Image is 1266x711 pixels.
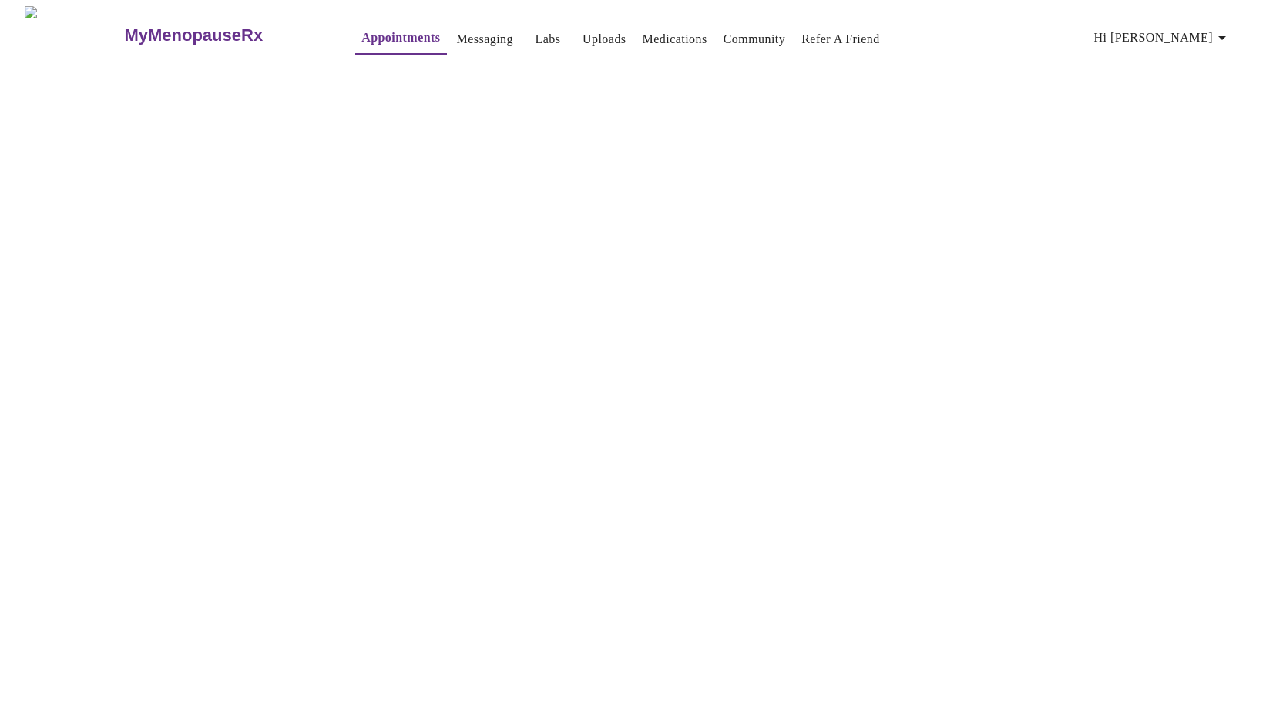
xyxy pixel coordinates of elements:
button: Appointments [355,22,446,55]
a: Uploads [583,29,626,50]
a: Messaging [457,29,513,50]
a: Refer a Friend [801,29,880,50]
button: Refer a Friend [795,24,886,55]
a: Appointments [361,27,440,49]
a: MyMenopauseRx [123,8,324,62]
button: Medications [636,24,714,55]
button: Hi [PERSON_NAME] [1088,22,1237,53]
img: MyMenopauseRx Logo [25,6,123,64]
a: Community [724,29,786,50]
h3: MyMenopauseRx [124,25,263,45]
a: Medications [643,29,707,50]
span: Hi [PERSON_NAME] [1094,27,1231,49]
a: Labs [536,29,561,50]
button: Messaging [451,24,519,55]
button: Labs [523,24,573,55]
button: Community [717,24,792,55]
button: Uploads [576,24,633,55]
